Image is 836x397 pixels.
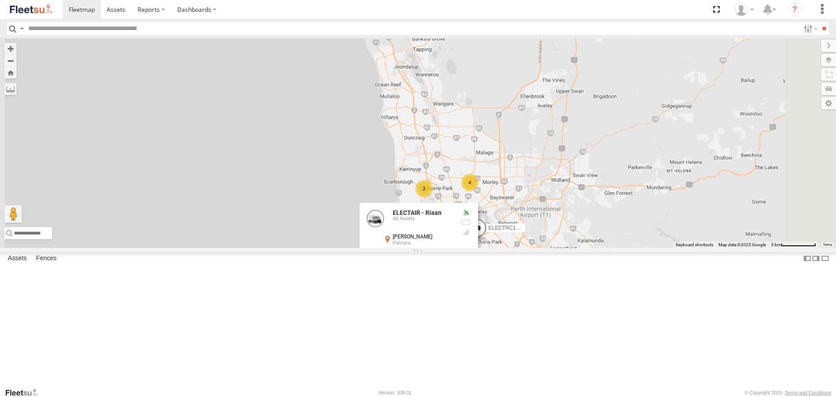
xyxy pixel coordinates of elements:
div: All Assets [393,217,454,222]
div: GSM Signal = 4 [461,229,471,236]
div: Valid GPS Fix [461,210,471,217]
div: Palmyra [393,241,454,246]
div: 4 [461,174,479,191]
label: Map Settings [821,97,836,109]
div: Version: 308.01 [378,390,411,395]
div: © Copyright 2025 - [745,390,831,395]
label: Dock Summary Table to the Left [803,252,812,265]
label: Assets [3,253,31,265]
div: [PERSON_NAME] [393,234,454,240]
div: Wayne Betts [731,3,757,16]
a: Visit our Website [5,388,45,397]
div: No battery health information received from this device. [461,219,471,226]
i: ? [788,3,802,17]
button: Zoom in [4,43,17,54]
div: 2 [415,180,433,197]
span: ELECTRC16 - [PERSON_NAME] [489,225,566,231]
a: Terms (opens in new tab) [823,243,832,246]
label: Fences [32,253,61,265]
a: ELECTAIR - Riaan [393,210,442,217]
span: 0 [393,248,405,254]
img: fleetsu-logo-horizontal.svg [9,3,54,15]
span: 5 km [771,242,781,247]
span: Map data ©2025 Google [718,242,766,247]
a: Terms and Conditions [785,390,831,395]
label: Dock Summary Table to the Right [812,252,820,265]
button: Keyboard shortcuts [676,242,713,248]
button: Zoom out [4,54,17,67]
label: Measure [4,83,17,95]
button: Zoom Home [4,67,17,78]
a: View Asset Details [367,210,384,227]
label: Search Filter Options [800,22,819,35]
button: Map Scale: 5 km per 77 pixels [769,242,819,248]
label: Hide Summary Table [821,252,829,265]
button: Drag Pegman onto the map to open Street View [4,205,22,223]
label: Search Query [18,22,25,35]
